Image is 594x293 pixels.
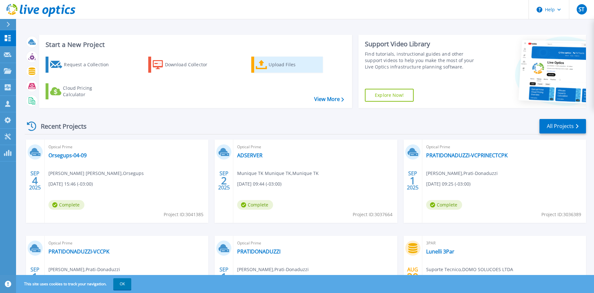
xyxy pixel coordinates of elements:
a: Upload Files [251,57,323,73]
span: [DATE] 09:44 (-03:00) [237,180,281,188]
span: This site uses cookies to track your navigation. [18,278,131,290]
span: Suporte Tecnico , DOMO SOLUCOES LTDA [426,266,513,273]
a: Request a Collection [46,57,117,73]
div: SEP 2025 [218,265,230,288]
a: PRATIDONADUZZI-VCPRINECTCPK [426,152,508,159]
span: [DATE] 09:25 (-03:00) [426,180,470,188]
div: SEP 2025 [29,169,41,192]
div: SEP 2025 [29,265,41,288]
span: Complete [237,200,273,210]
span: [PERSON_NAME] [PERSON_NAME] , Orsegups [48,170,144,177]
div: Cloud Pricing Calculator [63,85,114,98]
span: Optical Prime [48,143,204,151]
span: [PERSON_NAME] , Prati-Donaduzzi [426,170,498,177]
span: 1 [32,274,38,279]
div: Find tutorials, instructional guides and other support videos to help you make the most of your L... [365,51,481,70]
div: Upload Files [269,58,320,71]
a: Orsegups-04-09 [48,152,87,159]
div: Download Collector [165,58,216,71]
span: Complete [48,200,84,210]
span: Optical Prime [237,240,393,247]
span: Project ID: 3037664 [353,211,392,218]
span: [PERSON_NAME] , Prati-Donaduzzi [48,266,120,273]
div: AUG 2025 [407,265,419,288]
span: 29 [407,274,418,279]
a: Download Collector [148,57,220,73]
span: Optical Prime [48,240,204,247]
a: PRATIDONADUZZI [237,248,280,255]
div: Request a Collection [64,58,115,71]
span: 4 [32,178,38,183]
a: ADSERVER [237,152,263,159]
a: All Projects [539,119,586,133]
span: 3PAR [426,240,582,247]
button: OK [113,278,131,290]
span: [DATE] 15:46 (-03:00) [48,180,93,188]
span: Complete [426,200,462,210]
div: Recent Projects [25,118,95,134]
a: PRATIDONADUZZI-VCCPK [48,248,109,255]
div: Support Video Library [365,40,481,48]
a: Cloud Pricing Calculator [46,83,117,99]
span: Optical Prime [426,143,582,151]
a: Lunelli 3Par [426,248,454,255]
span: Munique TK Munique TK , Munique TK [237,170,319,177]
span: Optical Prime [237,143,393,151]
a: View More [314,96,344,102]
span: ST [579,7,584,12]
div: SEP 2025 [407,169,419,192]
h3: Start a New Project [46,41,344,48]
span: Project ID: 3041385 [164,211,203,218]
span: 1 [410,178,416,183]
div: SEP 2025 [218,169,230,192]
span: Project ID: 3036389 [541,211,581,218]
span: 2 [221,178,227,183]
span: [PERSON_NAME] , Prati-Donaduzzi [237,266,309,273]
span: 1 [221,274,227,279]
a: Explore Now! [365,89,414,102]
